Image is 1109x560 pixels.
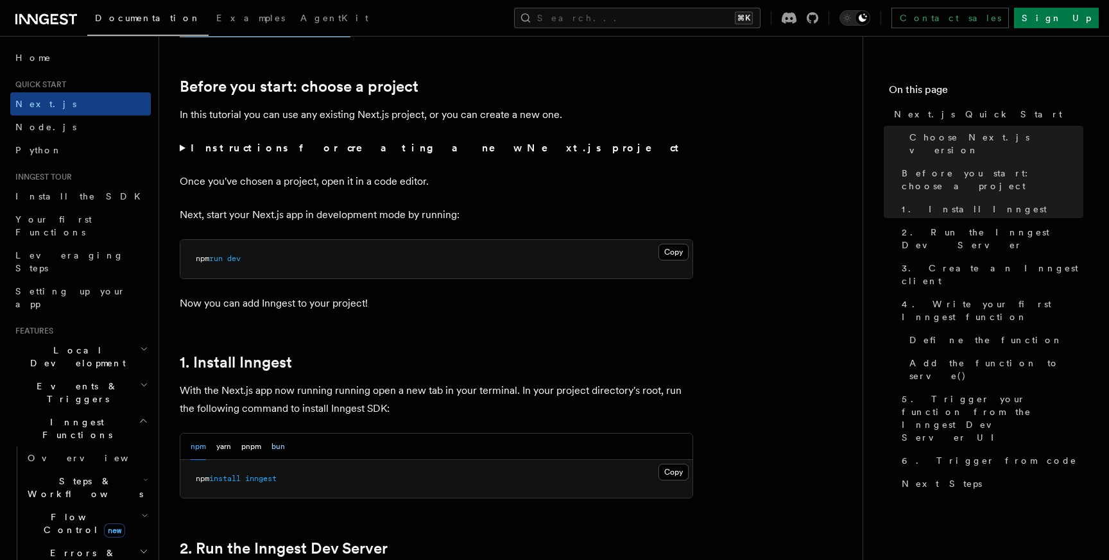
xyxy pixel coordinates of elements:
button: Copy [658,464,689,480]
span: Install the SDK [15,191,148,201]
span: AgentKit [300,13,368,23]
span: Features [10,326,53,336]
a: Choose Next.js version [904,126,1083,162]
a: Next Steps [897,472,1083,495]
a: Next.js Quick Start [889,103,1083,126]
a: Add the function to serve() [904,352,1083,387]
a: Before you start: choose a project [180,78,418,96]
span: 4. Write your first Inngest function [902,298,1083,323]
a: Your first Functions [10,208,151,244]
span: Python [15,145,62,155]
span: Next.js Quick Start [894,108,1062,121]
a: 6. Trigger from code [897,449,1083,472]
button: yarn [216,434,231,460]
span: Leveraging Steps [15,250,124,273]
a: Setting up your app [10,280,151,316]
a: Before you start: choose a project [897,162,1083,198]
span: Your first Functions [15,214,92,237]
button: pnpm [241,434,261,460]
button: Flow Controlnew [22,505,151,541]
a: Examples [209,4,293,35]
p: In this tutorial you can use any existing Next.js project, or you can create a new one. [180,106,693,124]
button: Local Development [10,339,151,375]
a: Contact sales [891,8,1009,28]
span: Next.js [15,99,76,109]
a: Install the SDK [10,185,151,208]
span: Before you start: choose a project [902,167,1083,192]
span: Next Steps [902,477,982,490]
span: Steps & Workflows [22,475,143,500]
span: Choose Next.js version [909,131,1083,157]
a: 3. Create an Inngest client [897,257,1083,293]
a: Documentation [87,4,209,36]
button: Copy [658,244,689,260]
span: Inngest Functions [10,416,139,441]
span: Overview [28,453,160,463]
button: Events & Triggers [10,375,151,411]
span: Define the function [909,334,1063,346]
h4: On this page [889,82,1083,103]
span: inngest [245,474,277,483]
span: 6. Trigger from code [902,454,1077,467]
a: Python [10,139,151,162]
p: Once you've chosen a project, open it in a code editor. [180,173,693,191]
span: Flow Control [22,511,141,536]
span: Setting up your app [15,286,126,309]
button: Inngest Functions [10,411,151,446]
a: 1. Install Inngest [897,198,1083,221]
a: AgentKit [293,4,376,35]
a: 4. Write your first Inngest function [897,293,1083,328]
span: Node.js [15,122,76,132]
summary: Instructions for creating a new Next.js project [180,139,693,157]
strong: Instructions for creating a new Next.js project [191,142,684,154]
span: Quick start [10,80,66,90]
span: 5. Trigger your function from the Inngest Dev Server UI [902,393,1083,444]
a: Next.js [10,92,151,115]
span: Add the function to serve() [909,357,1083,382]
span: 3. Create an Inngest client [902,262,1083,287]
span: run [209,254,223,263]
span: 2. Run the Inngest Dev Server [902,226,1083,251]
p: Now you can add Inngest to your project! [180,294,693,312]
span: Examples [216,13,285,23]
span: npm [196,254,209,263]
a: 2. Run the Inngest Dev Server [180,539,388,557]
a: 2. Run the Inngest Dev Server [897,221,1083,257]
p: Next, start your Next.js app in development mode by running: [180,206,693,224]
span: 1. Install Inngest [902,203,1047,216]
a: Overview [22,446,151,470]
a: Home [10,46,151,69]
button: Steps & Workflows [22,470,151,505]
button: npm [191,434,206,460]
span: Local Development [10,344,140,369]
span: Events & Triggers [10,380,140,405]
span: Inngest tour [10,172,72,182]
a: 1. Install Inngest [180,353,292,371]
span: new [104,523,125,538]
span: Documentation [95,13,201,23]
span: Home [15,51,51,64]
span: dev [227,254,241,263]
a: Leveraging Steps [10,244,151,280]
button: Toggle dark mode [839,10,870,26]
a: 5. Trigger your function from the Inngest Dev Server UI [897,387,1083,449]
p: With the Next.js app now running running open a new tab in your terminal. In your project directo... [180,382,693,418]
button: Search...⌘K [514,8,761,28]
a: Define the function [904,328,1083,352]
a: Node.js [10,115,151,139]
span: install [209,474,241,483]
button: bun [271,434,285,460]
span: npm [196,474,209,483]
kbd: ⌘K [735,12,753,24]
a: Sign Up [1014,8,1099,28]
